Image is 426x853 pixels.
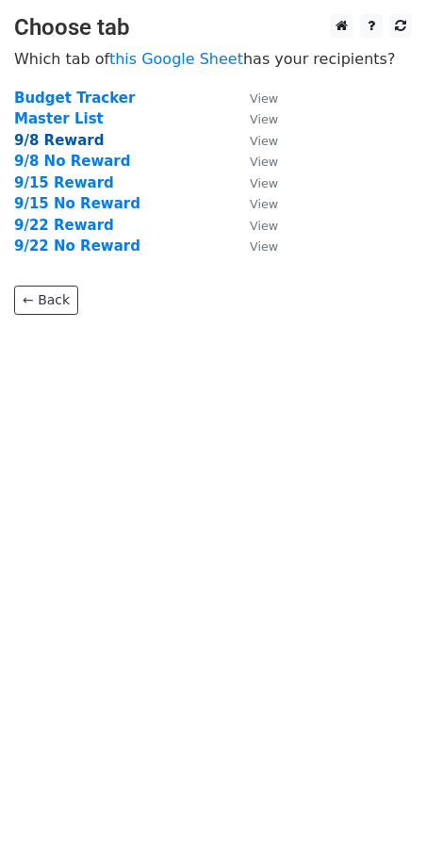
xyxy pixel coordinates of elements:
[250,176,278,190] small: View
[231,153,278,170] a: View
[250,155,278,169] small: View
[250,197,278,211] small: View
[231,132,278,149] a: View
[14,110,104,127] a: Master List
[14,174,114,191] a: 9/15 Reward
[231,174,278,191] a: View
[231,238,278,254] a: View
[14,90,135,107] a: Budget Tracker
[14,286,78,315] a: ← Back
[14,195,140,212] a: 9/15 No Reward
[332,763,426,853] iframe: Chat Widget
[14,238,140,254] a: 9/22 No Reward
[14,14,412,41] h3: Choose tab
[231,195,278,212] a: View
[14,217,114,234] a: 9/22 Reward
[250,112,278,126] small: View
[14,49,412,69] p: Which tab of has your recipients?
[14,132,104,149] a: 9/8 Reward
[231,90,278,107] a: View
[250,219,278,233] small: View
[14,153,131,170] a: 9/8 No Reward
[250,239,278,254] small: View
[231,217,278,234] a: View
[250,134,278,148] small: View
[231,110,278,127] a: View
[109,50,243,68] a: this Google Sheet
[250,91,278,106] small: View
